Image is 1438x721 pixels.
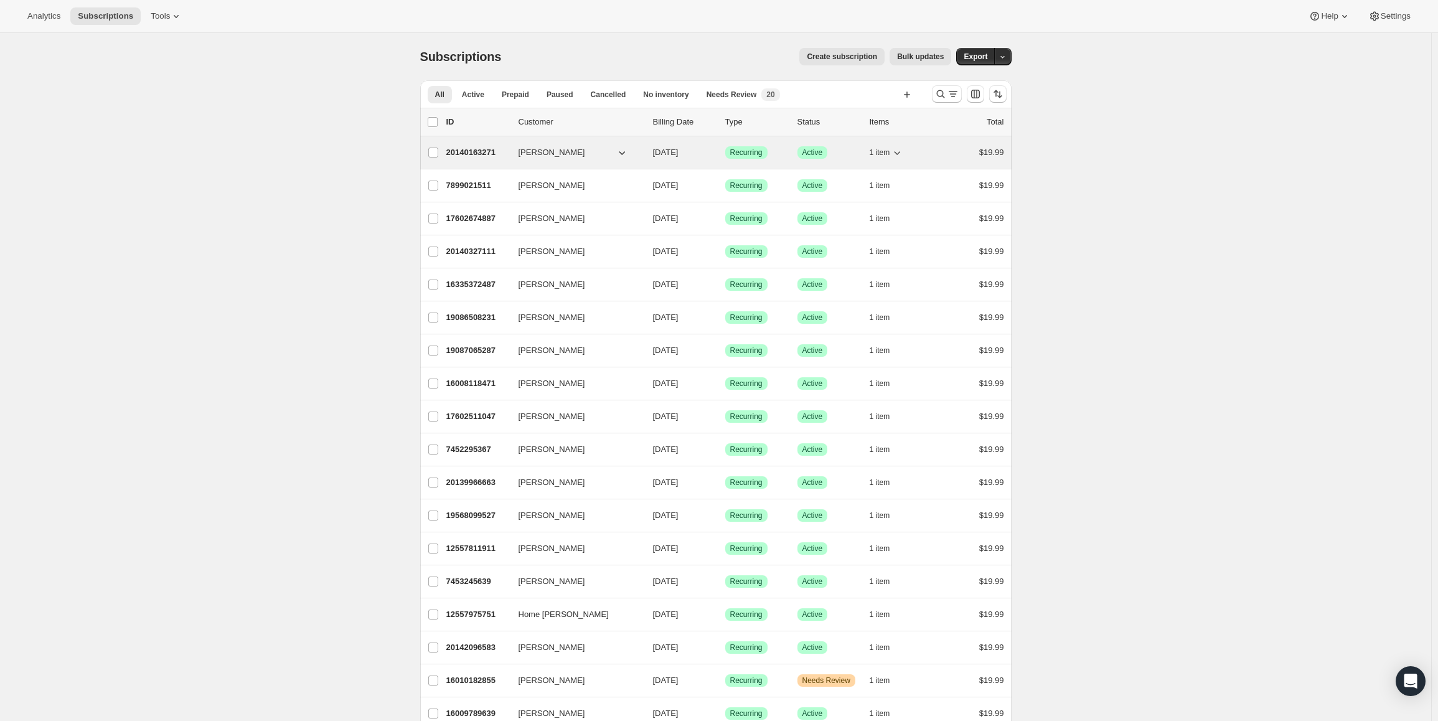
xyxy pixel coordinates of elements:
span: $19.99 [979,577,1004,586]
span: [PERSON_NAME] [519,179,585,192]
p: 20139966663 [446,476,509,489]
button: 1 item [870,375,904,392]
span: 1 item [870,181,890,191]
span: Active [802,709,823,719]
span: [PERSON_NAME] [519,476,585,489]
span: [DATE] [653,445,679,454]
button: [PERSON_NAME] [511,209,636,229]
span: Active [802,445,823,455]
span: [PERSON_NAME] [519,443,585,456]
span: 1 item [870,709,890,719]
button: 1 item [870,507,904,524]
span: [PERSON_NAME] [519,212,585,225]
span: [DATE] [653,346,679,355]
span: [DATE] [653,577,679,586]
button: [PERSON_NAME] [511,473,636,492]
span: 20 [766,90,774,100]
button: 1 item [870,573,904,590]
p: 16009789639 [446,707,509,720]
button: 1 item [870,672,904,689]
p: 19568099527 [446,509,509,522]
button: 1 item [870,606,904,623]
span: [DATE] [653,214,679,223]
span: Home [PERSON_NAME] [519,608,609,621]
div: 20139966663[PERSON_NAME][DATE]SuccessRecurringSuccessActive1 item$19.99 [446,474,1004,491]
span: [PERSON_NAME] [519,311,585,324]
span: Prepaid [502,90,529,100]
span: [DATE] [653,412,679,421]
span: [PERSON_NAME] [519,278,585,291]
div: 17602674887[PERSON_NAME][DATE]SuccessRecurringSuccessActive1 item$19.99 [446,210,1004,227]
button: [PERSON_NAME] [511,407,636,426]
span: Recurring [730,214,763,224]
span: Recurring [730,379,763,389]
p: Total [987,116,1003,128]
div: 12557811911[PERSON_NAME][DATE]SuccessRecurringSuccessActive1 item$19.99 [446,540,1004,557]
span: [PERSON_NAME] [519,674,585,687]
span: $19.99 [979,478,1004,487]
button: 1 item [870,210,904,227]
span: Subscriptions [420,50,502,64]
span: Needs Review [802,676,850,686]
span: Recurring [730,511,763,521]
button: Export [956,48,995,65]
span: All [435,90,444,100]
span: Active [802,643,823,653]
button: 1 item [870,177,904,194]
span: Active [802,181,823,191]
span: [DATE] [653,676,679,685]
div: Type [725,116,787,128]
span: Active [462,90,484,100]
span: Recurring [730,478,763,488]
span: 1 item [870,544,890,554]
span: $19.99 [979,544,1004,553]
div: 7453245639[PERSON_NAME][DATE]SuccessRecurringSuccessActive1 item$19.99 [446,573,1004,590]
span: Recurring [730,412,763,422]
span: $19.99 [979,313,1004,322]
span: Active [802,544,823,554]
button: [PERSON_NAME] [511,242,636,262]
button: Analytics [20,7,68,25]
button: [PERSON_NAME] [511,374,636,393]
p: 17602511047 [446,410,509,423]
p: Status [797,116,860,128]
span: 1 item [870,577,890,587]
span: [DATE] [653,511,679,520]
button: Create new view [897,86,917,103]
span: No inventory [643,90,688,100]
p: 17602674887 [446,212,509,225]
span: 1 item [870,643,890,653]
span: $19.99 [979,247,1004,256]
span: [DATE] [653,610,679,619]
div: 19086508231[PERSON_NAME][DATE]SuccessRecurringSuccessActive1 item$19.99 [446,309,1004,326]
span: $19.99 [979,214,1004,223]
span: [PERSON_NAME] [519,146,585,159]
button: Search and filter results [932,85,962,103]
button: 1 item [870,276,904,293]
button: 1 item [870,474,904,491]
span: Recurring [730,346,763,356]
span: Analytics [27,11,60,21]
span: Recurring [730,643,763,653]
button: 1 item [870,309,904,326]
span: [DATE] [653,313,679,322]
span: Paused [547,90,573,100]
button: [PERSON_NAME] [511,638,636,657]
span: 1 item [870,610,890,620]
span: Recurring [730,280,763,290]
span: $19.99 [979,610,1004,619]
button: Help [1301,7,1358,25]
span: Settings [1381,11,1411,21]
span: [PERSON_NAME] [519,344,585,357]
button: [PERSON_NAME] [511,341,636,360]
p: 7453245639 [446,575,509,588]
span: [DATE] [653,544,679,553]
span: Recurring [730,313,763,323]
span: [PERSON_NAME] [519,641,585,654]
span: 1 item [870,412,890,422]
span: [DATE] [653,181,679,190]
p: Customer [519,116,643,128]
span: $19.99 [979,148,1004,157]
span: 1 item [870,214,890,224]
div: Items [870,116,932,128]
